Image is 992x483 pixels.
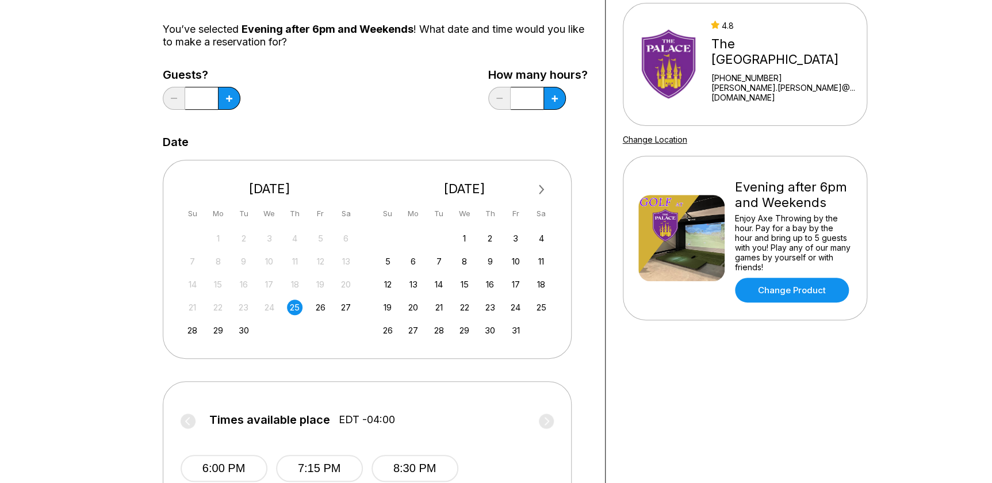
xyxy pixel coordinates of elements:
button: 8:30 PM [371,455,458,482]
div: Not available Saturday, September 13th, 2025 [338,254,354,269]
div: Not available Tuesday, September 23rd, 2025 [236,300,251,315]
div: Not available Thursday, September 4th, 2025 [287,231,302,246]
div: [DATE] [376,181,554,197]
div: Choose Saturday, October 18th, 2025 [534,277,549,292]
div: Not available Tuesday, September 2nd, 2025 [236,231,251,246]
div: Not available Wednesday, September 10th, 2025 [262,254,277,269]
div: We [262,206,277,221]
div: Not available Wednesday, September 17th, 2025 [262,277,277,292]
button: Next Month [533,181,551,199]
div: Choose Wednesday, October 8th, 2025 [457,254,472,269]
div: Choose Wednesday, October 1st, 2025 [457,231,472,246]
div: Choose Wednesday, October 22nd, 2025 [457,300,472,315]
div: [DATE] [181,181,359,197]
img: The Palace Family Entertainment Center [638,21,701,108]
div: Choose Thursday, October 16th, 2025 [482,277,498,292]
div: Choose Tuesday, September 30th, 2025 [236,323,251,338]
div: Not available Wednesday, September 3rd, 2025 [262,231,277,246]
a: Change Product [735,278,849,302]
a: Change Location [623,135,687,144]
div: Sa [534,206,549,221]
div: Su [380,206,396,221]
div: Fr [508,206,523,221]
div: Choose Thursday, October 30th, 2025 [482,323,498,338]
button: 6:00 PM [181,455,267,482]
div: Not available Monday, September 15th, 2025 [210,277,226,292]
div: [PHONE_NUMBER] [711,73,861,83]
div: Choose Thursday, October 9th, 2025 [482,254,498,269]
div: month 2025-09 [183,229,356,338]
div: Choose Wednesday, October 15th, 2025 [457,277,472,292]
div: Choose Saturday, October 11th, 2025 [534,254,549,269]
div: Choose Sunday, October 19th, 2025 [380,300,396,315]
img: Evening after 6pm and Weekends [638,195,725,281]
label: Guests? [163,68,240,81]
span: Evening after 6pm and Weekends [242,23,413,35]
div: Choose Friday, October 17th, 2025 [508,277,523,292]
div: Not available Friday, September 19th, 2025 [313,277,328,292]
div: Not available Monday, September 1st, 2025 [210,231,226,246]
div: Not available Sunday, September 7th, 2025 [185,254,200,269]
div: Mo [210,206,226,221]
div: Th [482,206,498,221]
div: Choose Friday, September 26th, 2025 [313,300,328,315]
div: Choose Tuesday, October 28th, 2025 [431,323,447,338]
div: Not available Monday, September 22nd, 2025 [210,300,226,315]
div: Sa [338,206,354,221]
div: Mo [405,206,421,221]
div: Choose Sunday, October 5th, 2025 [380,254,396,269]
div: Choose Tuesday, October 7th, 2025 [431,254,447,269]
div: Not available Friday, September 12th, 2025 [313,254,328,269]
div: Not available Tuesday, September 9th, 2025 [236,254,251,269]
div: Not available Thursday, September 11th, 2025 [287,254,302,269]
label: Date [163,136,189,148]
div: Th [287,206,302,221]
div: Choose Friday, October 10th, 2025 [508,254,523,269]
div: Choose Tuesday, October 21st, 2025 [431,300,447,315]
div: Choose Sunday, September 28th, 2025 [185,323,200,338]
div: Choose Monday, October 13th, 2025 [405,277,421,292]
span: EDT -04:00 [339,413,395,426]
button: 7:15 PM [276,455,363,482]
div: Not available Saturday, September 6th, 2025 [338,231,354,246]
div: Choose Saturday, October 25th, 2025 [534,300,549,315]
div: Tu [431,206,447,221]
div: Choose Friday, October 24th, 2025 [508,300,523,315]
div: Tu [236,206,251,221]
div: Not available Sunday, September 21st, 2025 [185,300,200,315]
div: Fr [313,206,328,221]
div: Su [185,206,200,221]
div: We [457,206,472,221]
div: Not available Sunday, September 14th, 2025 [185,277,200,292]
div: Not available Monday, September 8th, 2025 [210,254,226,269]
div: Enjoy Axe Throwing by the hour. Pay for a bay by the hour and bring up to 5 guests with you! Play... [735,213,852,272]
div: Choose Saturday, September 27th, 2025 [338,300,354,315]
div: Not available Wednesday, September 24th, 2025 [262,300,277,315]
div: Choose Monday, October 27th, 2025 [405,323,421,338]
div: Choose Thursday, September 25th, 2025 [287,300,302,315]
a: [PERSON_NAME].[PERSON_NAME]@...[DOMAIN_NAME] [711,83,861,102]
div: You’ve selected ! What date and time would you like to make a reservation for? [163,23,588,48]
div: Choose Monday, October 20th, 2025 [405,300,421,315]
div: Not available Thursday, September 18th, 2025 [287,277,302,292]
div: Choose Wednesday, October 29th, 2025 [457,323,472,338]
div: Choose Monday, October 6th, 2025 [405,254,421,269]
div: Choose Saturday, October 4th, 2025 [534,231,549,246]
div: Choose Sunday, October 26th, 2025 [380,323,396,338]
div: Not available Saturday, September 20th, 2025 [338,277,354,292]
div: Not available Friday, September 5th, 2025 [313,231,328,246]
div: Evening after 6pm and Weekends [735,179,852,210]
span: Times available place [209,413,330,426]
div: Not available Tuesday, September 16th, 2025 [236,277,251,292]
div: month 2025-10 [378,229,551,338]
div: Choose Friday, October 3rd, 2025 [508,231,523,246]
div: Choose Sunday, October 12th, 2025 [380,277,396,292]
div: Choose Friday, October 31st, 2025 [508,323,523,338]
div: 4.8 [711,21,861,30]
div: Choose Thursday, October 23rd, 2025 [482,300,498,315]
label: How many hours? [488,68,588,81]
div: Choose Tuesday, October 14th, 2025 [431,277,447,292]
div: Choose Thursday, October 2nd, 2025 [482,231,498,246]
div: The [GEOGRAPHIC_DATA] [711,36,861,67]
div: Choose Monday, September 29th, 2025 [210,323,226,338]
